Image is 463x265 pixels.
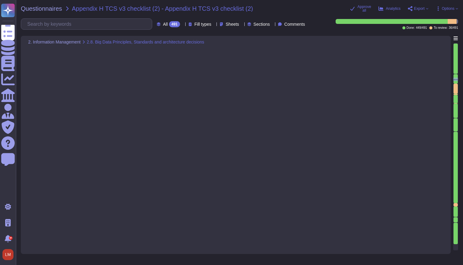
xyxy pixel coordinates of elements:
input: Search by keywords [24,19,152,29]
div: 491 [169,21,180,27]
span: Questionnaires [21,6,62,12]
span: All [163,22,168,26]
span: Approve all [357,5,371,12]
span: 36 / 491 [449,26,458,29]
span: Fill types [194,22,211,26]
span: Appendix H TCS v3 checklist (2) - Appendix H TCS v3 checklist (2) [72,6,253,12]
span: To review: [434,26,447,29]
button: Approve all [350,5,371,12]
button: user [1,248,18,261]
button: Analytics [378,6,401,11]
span: Comments [284,22,305,26]
span: Sections [254,22,270,26]
div: 9+ [9,236,13,240]
img: user [2,249,13,260]
span: Done: [407,26,415,29]
span: Export [414,7,425,10]
span: Analytics [386,7,401,10]
span: 449 / 491 [416,26,427,29]
span: Options [442,7,454,10]
span: Sheets [226,22,239,26]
